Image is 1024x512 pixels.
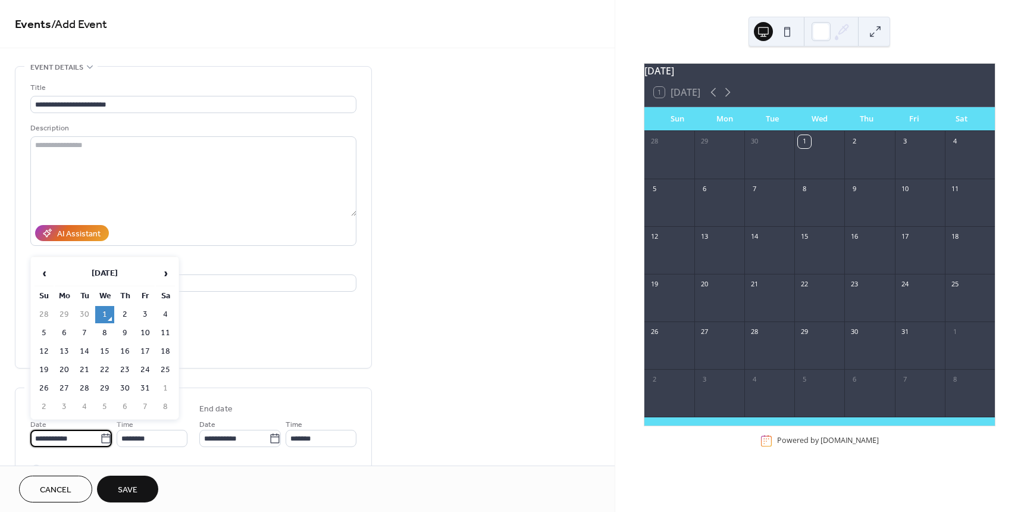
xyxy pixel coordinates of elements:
[75,398,94,416] td: 4
[796,107,843,131] div: Wed
[95,306,114,323] td: 1
[35,324,54,342] td: 5
[798,373,811,386] div: 5
[648,278,661,291] div: 19
[136,361,155,379] td: 24
[118,484,137,497] span: Save
[156,288,175,305] th: Sa
[848,230,861,243] div: 16
[948,230,962,243] div: 18
[35,306,54,323] td: 28
[821,435,879,445] a: [DOMAIN_NAME]
[30,61,83,74] span: Event details
[75,288,94,305] th: Tu
[798,135,811,148] div: 1
[57,228,101,241] div: AI Assistant
[35,288,54,305] th: Su
[701,107,749,131] div: Mon
[286,419,302,431] span: Time
[35,261,53,285] span: ‹
[35,380,54,397] td: 26
[948,278,962,291] div: 25
[948,135,962,148] div: 4
[95,361,114,379] td: 22
[95,288,114,305] th: We
[75,361,94,379] td: 21
[948,326,962,339] div: 1
[798,230,811,243] div: 15
[35,398,54,416] td: 2
[55,398,74,416] td: 3
[115,343,134,360] td: 16
[30,82,354,94] div: Title
[156,398,175,416] td: 8
[698,278,711,291] div: 20
[55,380,74,397] td: 27
[891,107,938,131] div: Fri
[136,343,155,360] td: 17
[654,107,702,131] div: Sun
[748,230,761,243] div: 14
[45,463,65,475] span: All day
[898,373,912,386] div: 7
[648,326,661,339] div: 26
[115,288,134,305] th: Th
[698,230,711,243] div: 13
[848,373,861,386] div: 6
[648,230,661,243] div: 12
[199,403,233,416] div: End date
[75,324,94,342] td: 7
[938,107,985,131] div: Sat
[156,306,175,323] td: 4
[898,326,912,339] div: 31
[136,324,155,342] td: 10
[948,373,962,386] div: 8
[648,373,661,386] div: 2
[156,380,175,397] td: 1
[848,183,861,196] div: 9
[648,183,661,196] div: 5
[777,435,879,445] div: Powered by
[698,326,711,339] div: 27
[156,261,174,285] span: ›
[698,373,711,386] div: 3
[95,324,114,342] td: 8
[136,306,155,323] td: 3
[51,13,107,36] span: / Add Event
[55,324,74,342] td: 6
[40,484,71,497] span: Cancel
[35,361,54,379] td: 19
[30,419,46,431] span: Date
[848,278,861,291] div: 23
[19,476,92,502] button: Cancel
[748,278,761,291] div: 21
[115,361,134,379] td: 23
[798,278,811,291] div: 22
[30,260,354,273] div: Location
[55,288,74,305] th: Mo
[748,326,761,339] div: 28
[115,398,134,416] td: 6
[156,361,175,379] td: 25
[95,380,114,397] td: 29
[35,343,54,360] td: 12
[843,107,891,131] div: Thu
[115,306,134,323] td: 2
[15,13,51,36] a: Events
[749,107,796,131] div: Tue
[55,361,74,379] td: 20
[848,326,861,339] div: 30
[95,398,114,416] td: 5
[136,380,155,397] td: 31
[156,324,175,342] td: 11
[644,64,995,78] div: [DATE]
[898,278,912,291] div: 24
[798,326,811,339] div: 29
[117,419,133,431] span: Time
[898,183,912,196] div: 10
[199,419,215,431] span: Date
[798,183,811,196] div: 8
[115,324,134,342] td: 9
[748,373,761,386] div: 4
